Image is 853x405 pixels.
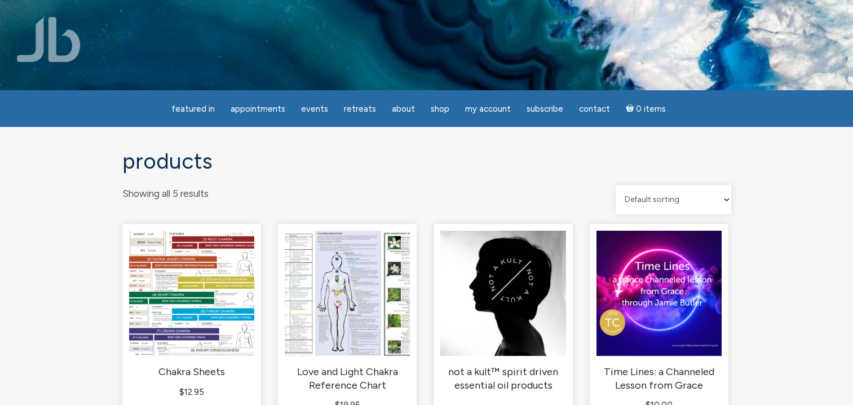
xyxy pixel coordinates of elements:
img: Jamie Butler. The Everyday Medium [17,17,81,62]
img: not a kult™ spirit driven essential oil products [440,231,565,356]
a: My Account [458,98,518,120]
span: Appointments [231,104,285,114]
h2: Chakra Sheets [129,366,254,379]
h2: Love and Light Chakra Reference Chart [285,366,410,392]
a: not a kult™ spirit driven essential oil products [440,231,565,392]
img: Time Lines: a Channeled Lesson from Grace [596,231,722,356]
a: Contact [572,98,617,120]
i: Cart [626,104,637,114]
a: Subscribe [520,98,570,120]
span: $ [179,387,184,397]
p: Showing all 5 results [122,185,209,202]
select: Shop order [616,185,731,214]
span: Retreats [344,104,376,114]
a: About [385,98,422,120]
span: featured in [171,104,215,114]
img: Love and Light Chakra Reference Chart [285,231,410,356]
span: Shop [431,104,449,114]
a: Retreats [337,98,383,120]
a: Appointments [224,98,292,120]
span: 0 items [636,105,666,113]
h1: Products [122,149,731,174]
span: About [392,104,415,114]
h2: not a kult™ spirit driven essential oil products [440,366,565,392]
a: Chakra Sheets $12.95 [129,231,254,399]
a: Shop [424,98,456,120]
span: Contact [579,104,610,114]
img: Chakra Sheets [129,231,254,356]
span: My Account [465,104,511,114]
h2: Time Lines: a Channeled Lesson from Grace [596,366,722,392]
a: featured in [165,98,222,120]
span: Subscribe [527,104,563,114]
bdi: 12.95 [179,387,204,397]
a: Events [294,98,335,120]
span: Events [301,104,328,114]
a: Cart0 items [619,97,673,120]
